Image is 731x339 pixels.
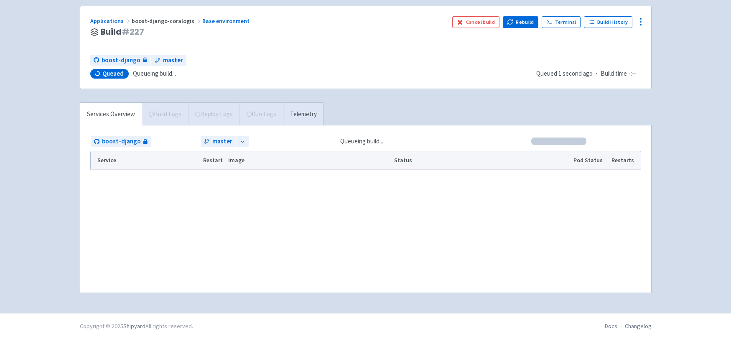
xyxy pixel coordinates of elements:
[605,322,617,330] a: Docs
[536,69,593,77] span: Queued
[133,69,176,79] span: Queueing build...
[392,151,571,170] th: Status
[102,56,140,65] span: boost-django
[609,151,640,170] th: Restarts
[225,151,391,170] th: Image
[283,103,323,126] a: Telemetry
[625,322,652,330] a: Changelog
[542,16,581,28] a: Terminal
[452,16,499,28] button: Cancel build
[90,17,132,25] a: Applications
[536,69,641,79] div: ·
[102,137,141,146] span: boost-django
[201,136,236,147] a: master
[80,103,142,126] a: Services Overview
[558,69,593,77] time: 1 second ago
[91,136,151,147] a: boost-django
[340,137,383,146] span: Queueing build...
[91,151,201,170] th: Service
[132,17,202,25] span: boost-django-coralogix
[212,137,232,146] span: master
[100,27,145,37] span: Build
[584,16,632,28] a: Build History
[601,69,627,79] span: Build time
[80,322,193,331] div: Copyright © 2025 All rights reserved.
[163,56,183,65] span: master
[503,16,539,28] button: Rebuild
[123,322,145,330] a: Shipyard
[629,69,636,79] span: -:--
[201,151,226,170] th: Restart
[571,151,609,170] th: Pod Status
[90,55,150,66] a: boost-django
[202,17,251,25] a: Base environment
[151,55,186,66] a: master
[102,69,124,78] span: Queued
[122,26,144,38] span: # 227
